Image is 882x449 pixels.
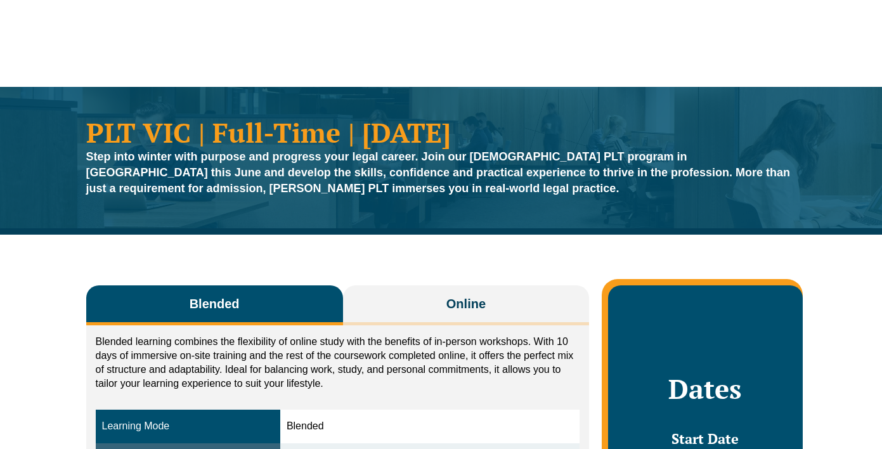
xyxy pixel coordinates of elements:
[86,150,791,195] strong: Step into winter with purpose and progress your legal career. Join our [DEMOGRAPHIC_DATA] PLT pro...
[621,373,789,405] h2: Dates
[86,119,796,146] h1: PLT VIC | Full-Time | [DATE]
[287,419,573,434] div: Blended
[446,295,486,313] span: Online
[102,419,274,434] div: Learning Mode
[190,295,240,313] span: Blended
[96,335,580,391] p: Blended learning combines the flexibility of online study with the benefits of in-person workshop...
[671,429,739,448] span: Start Date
